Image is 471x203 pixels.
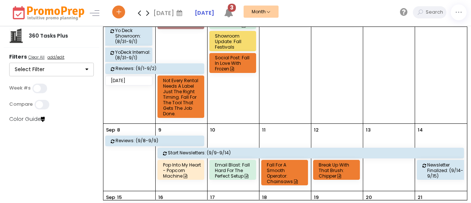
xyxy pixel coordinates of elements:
p: 18 [262,194,267,201]
a: [DATE] [195,9,214,17]
div: [DATE] [111,78,149,83]
label: Week #s [9,85,31,91]
td: September 12, 2025 [311,123,363,191]
div: Email Blast: Fall Hard for the Perfect Setup [215,162,253,179]
td: September 13, 2025 [363,123,415,191]
p: 21 [418,194,422,201]
p: 9 [158,126,161,134]
p: 13 [366,126,371,134]
p: 15 [117,194,122,201]
td: September 9, 2025 [155,123,207,191]
p: 14 [418,126,423,134]
div: Reviews: (9/8-9/9) [116,138,206,143]
label: Compare [9,101,33,107]
td: September 10, 2025 [207,123,259,191]
div: Reviews: (9/1-9/2) [116,66,206,71]
p: 16 [158,194,163,201]
a: add/edit [46,54,66,62]
div: Showroom Update: Fall Festivals [215,33,253,50]
div: Start Newsletters: (9/9-9/14) [168,150,466,155]
td: September 8, 2025 [103,123,155,191]
div: Pop into My Heart - Popcorn Machine [163,162,201,179]
div: Not every rental needs a label just the right timing. Fall for the tool that gets the job done. [163,78,201,116]
p: 10 [210,126,215,134]
div: [DATE] [153,7,185,18]
u: add/edit [47,54,64,60]
button: Month [244,6,279,18]
p: 11 [262,126,266,134]
a: Color Guide [9,115,45,123]
div: Social Post: Fall in Love with Frozen [215,55,253,71]
input: Search [424,6,446,18]
p: 17 [210,194,215,201]
div: 360 Tasks Plus [24,32,73,40]
p: Sep [106,194,115,201]
p: 8 [117,126,120,134]
td: September 14, 2025 [415,123,467,191]
div: Newsletter Finalized: (9/14-9/15) [427,162,466,179]
p: 12 [314,126,319,134]
div: Break Up with That Brush: Chipper [319,162,357,179]
div: Yo Deck Showroom: (8/31-9/1) [115,28,154,44]
img: company.png [9,28,24,43]
p: Sep [106,126,115,134]
button: Select Filter [9,63,94,77]
div: YoDeck Internal: (8/31-9/1) [115,49,154,60]
span: 3 [228,4,236,12]
p: 19 [314,194,319,201]
strong: Filters [9,53,27,60]
div: Fall for a Smooth Operator: Chainsaws [267,162,305,184]
td: September 11, 2025 [259,123,311,191]
p: 20 [366,194,372,201]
